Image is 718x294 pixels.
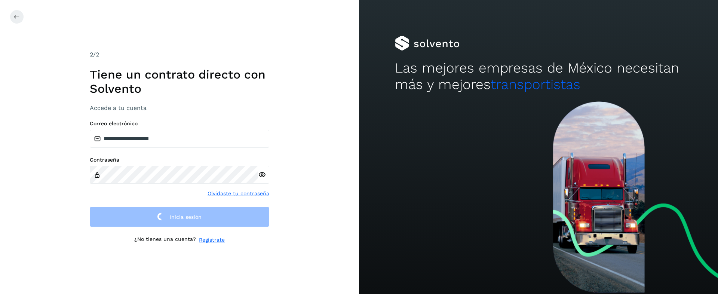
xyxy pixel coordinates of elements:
span: Inicia sesión [170,214,202,220]
span: 2 [90,51,93,58]
h1: Tiene un contrato directo con Solvento [90,67,269,96]
button: Inicia sesión [90,206,269,227]
a: Olvidaste tu contraseña [208,190,269,197]
h2: Las mejores empresas de México necesitan más y mejores [395,60,682,93]
p: ¿No tienes una cuenta? [134,236,196,244]
label: Contraseña [90,157,269,163]
label: Correo electrónico [90,120,269,127]
a: Regístrate [199,236,225,244]
span: transportistas [491,76,580,92]
div: /2 [90,50,269,59]
h3: Accede a tu cuenta [90,104,269,111]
